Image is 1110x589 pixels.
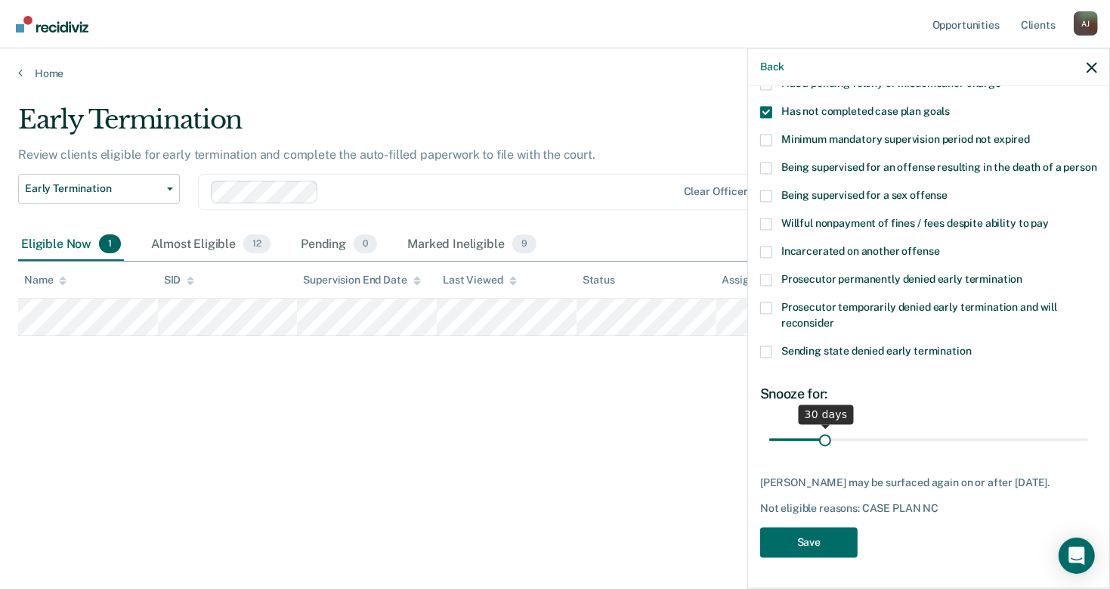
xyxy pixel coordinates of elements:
[512,234,536,254] span: 9
[354,234,377,254] span: 0
[1059,538,1095,574] div: Open Intercom Messenger
[781,301,1057,329] span: Prosecutor temporarily denied early termination and will reconsider
[760,386,1097,402] div: Snooze for:
[303,274,420,287] div: Supervision End Date
[760,477,1097,490] div: [PERSON_NAME] may be surfaced again on or after [DATE].
[99,234,121,254] span: 1
[583,274,615,287] div: Status
[781,161,1097,173] span: Being supervised for an offense resulting in the death of a person
[722,274,793,287] div: Assigned to
[684,185,753,198] div: Clear officers
[781,105,950,117] span: Has not completed case plan goals
[24,274,66,287] div: Name
[404,228,540,262] div: Marked Ineligible
[760,60,784,73] button: Back
[25,182,161,195] span: Early Termination
[243,234,271,254] span: 12
[18,104,851,147] div: Early Termination
[148,228,274,262] div: Almost Eligible
[18,67,1092,80] a: Home
[1074,11,1098,36] div: A J
[799,405,854,425] div: 30 days
[781,133,1030,145] span: Minimum mandatory supervision period not expired
[781,273,1022,285] span: Prosecutor permanently denied early termination
[164,274,195,287] div: SID
[781,345,972,357] span: Sending state denied early termination
[760,527,858,558] button: Save
[443,274,516,287] div: Last Viewed
[781,245,940,257] span: Incarcerated on another offense
[781,217,1049,229] span: Willful nonpayment of fines / fees despite ability to pay
[1074,11,1098,36] button: Profile dropdown button
[298,228,380,262] div: Pending
[18,228,124,262] div: Eligible Now
[16,16,88,33] img: Recidiviz
[760,502,1097,515] div: Not eligible reasons: CASE PLAN NC
[18,147,595,162] p: Review clients eligible for early termination and complete the auto-filled paperwork to file with...
[781,189,948,201] span: Being supervised for a sex offense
